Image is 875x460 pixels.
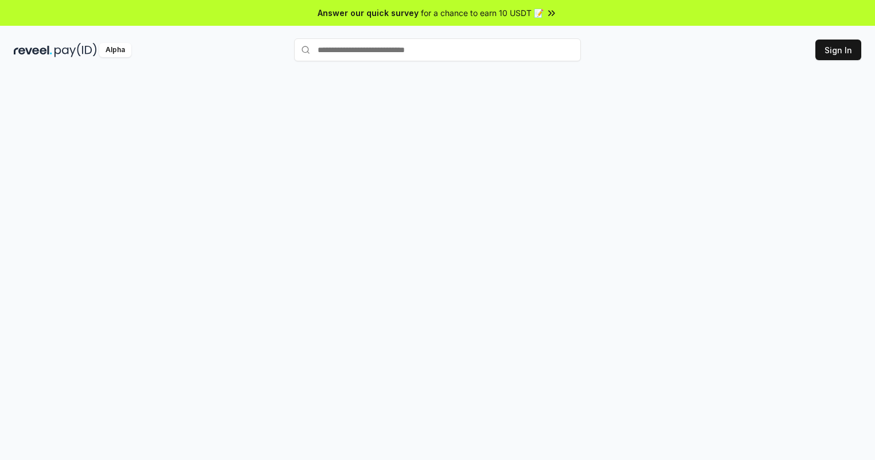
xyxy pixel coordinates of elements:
span: for a chance to earn 10 USDT 📝 [421,7,544,19]
span: Answer our quick survey [318,7,419,19]
img: reveel_dark [14,43,52,57]
img: pay_id [54,43,97,57]
div: Alpha [99,43,131,57]
button: Sign In [815,40,861,60]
